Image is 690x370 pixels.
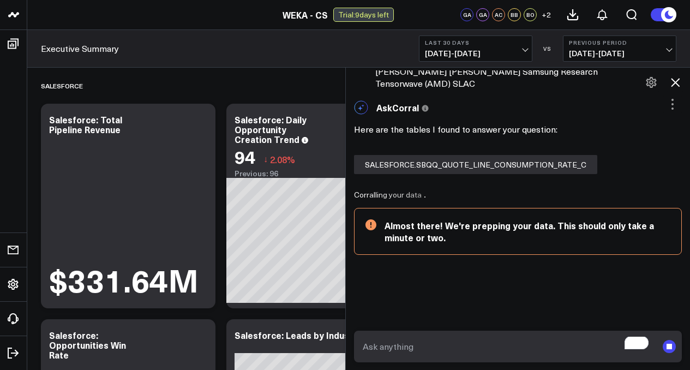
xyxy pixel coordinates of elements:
a: Executive Summary [41,43,119,55]
button: Last 30 Days[DATE]-[DATE] [419,35,532,62]
div: Trial: 9 days left [333,8,394,22]
div: BB [508,8,521,21]
div: $331.64M [49,264,199,295]
span: [DATE] - [DATE] [425,49,526,58]
div: GA [460,8,473,21]
a: WEKA - CS [283,9,328,21]
div: Previous: 96 [235,169,393,178]
div: SALESFORCE.SBQQ_QUOTE_LINE_CONSUMPTION_RATE_C [354,155,597,174]
div: Salesforce: Opportunities Win Rate [49,329,126,361]
div: Corralling your data [354,190,433,199]
div: AC [492,8,505,21]
button: Previous Period[DATE]-[DATE] [563,35,676,62]
span: 2.08% [270,153,295,165]
textarea: To enrich screen reader interactions, please activate Accessibility in Grammarly extension settings [360,337,658,356]
button: +2 [539,8,553,21]
div: VS [538,45,557,52]
div: BO [524,8,537,21]
div: Salesforce: Daily Opportunity Creation Trend [235,114,307,145]
div: Salesforce: Total Pipeline Revenue [49,114,122,135]
span: [DATE] - [DATE] [569,49,670,58]
div: 94 [235,147,255,166]
span: + 2 [542,11,551,19]
div: Salesforce: Leads by Industry [235,329,362,341]
div: GA [476,8,489,21]
b: Previous Period [569,39,670,46]
span: AskCorral [376,102,419,114]
b: Last 30 Days [425,39,526,46]
p: Here are the tables I found to answer your question: [354,123,682,136]
div: Salesforce [41,73,83,98]
span: ↓ [263,152,268,166]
